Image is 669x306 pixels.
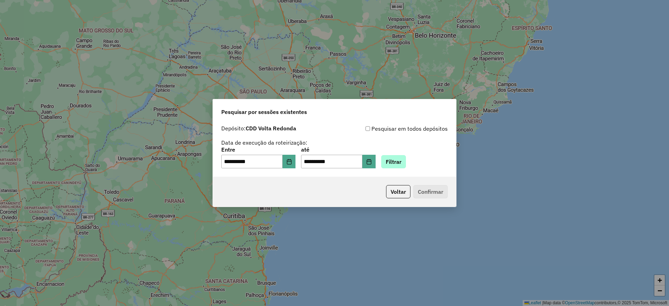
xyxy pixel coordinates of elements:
label: Depósito: [221,124,296,132]
strong: CDD Volta Redonda [246,125,296,132]
span: Pesquisar por sessões existentes [221,108,307,116]
label: Entre [221,145,295,154]
label: até [301,145,375,154]
button: Filtrar [381,155,406,168]
label: Data de execução da roteirização: [221,138,307,147]
button: Choose Date [283,155,296,169]
div: Pesquisar em todos depósitos [334,124,448,133]
button: Choose Date [362,155,376,169]
button: Voltar [386,185,410,198]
